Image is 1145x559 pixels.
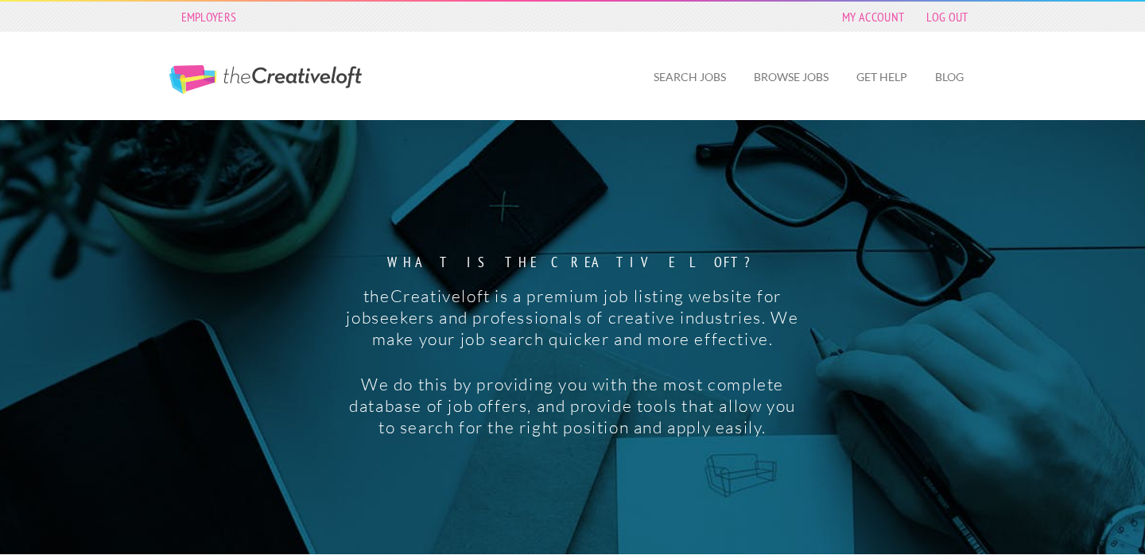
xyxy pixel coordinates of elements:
a: Browse Jobs [741,59,841,95]
strong: What is the creative loft? [343,255,801,270]
a: Log Out [918,6,976,28]
a: Employers [173,6,245,28]
a: Get Help [844,59,920,95]
a: The Creative Loft [169,65,362,94]
a: Blog [922,59,976,95]
p: We do this by providing you with the most complete database of job offers, and provide tools that... [343,374,801,438]
a: Search Jobs [641,59,739,95]
p: theCreativeloft is a premium job listing website for jobseekers and professionals of creative ind... [343,285,801,350]
a: My Account [834,6,912,28]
